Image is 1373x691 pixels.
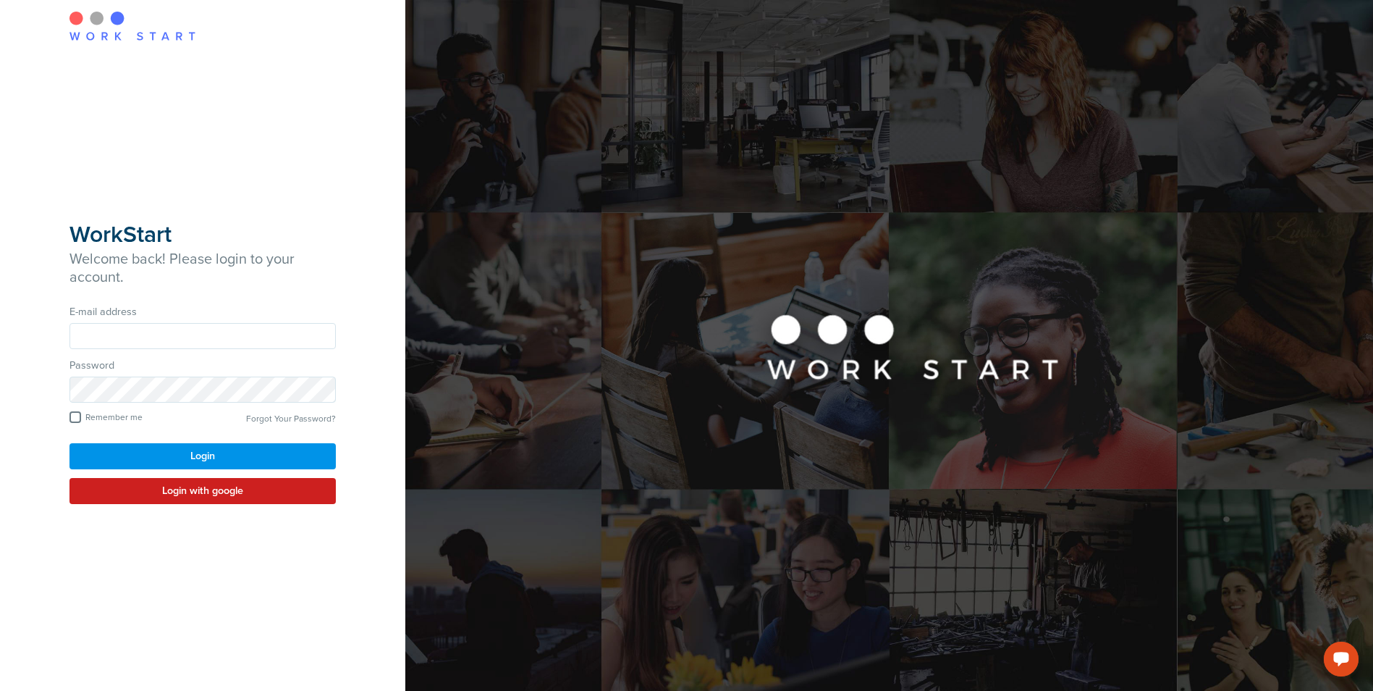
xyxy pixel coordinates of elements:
[69,12,195,41] img: Workstart Logo
[69,304,336,320] label: E-mail address
[69,358,336,374] label: Password
[246,412,336,425] a: Forgot Your Password?
[69,443,336,469] button: Login
[69,478,336,504] button: Login with google
[69,222,336,248] h1: WorkStart
[69,251,336,287] h2: Welcome back! Please login to your account.
[85,412,143,422] span: Remember me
